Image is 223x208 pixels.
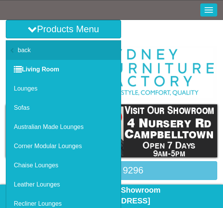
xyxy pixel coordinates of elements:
[6,41,121,60] a: back
[6,60,121,79] a: Living Room
[14,66,59,73] strong: Living Room
[6,137,121,156] a: Corner Modular Lounges
[6,79,121,98] a: Lounges
[6,156,121,175] a: Chaise Lounges
[6,117,121,137] a: Australian Made Lounges
[6,20,121,38] button: Products Menu
[6,175,121,194] a: Leather Lounges
[6,98,121,117] a: Sofas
